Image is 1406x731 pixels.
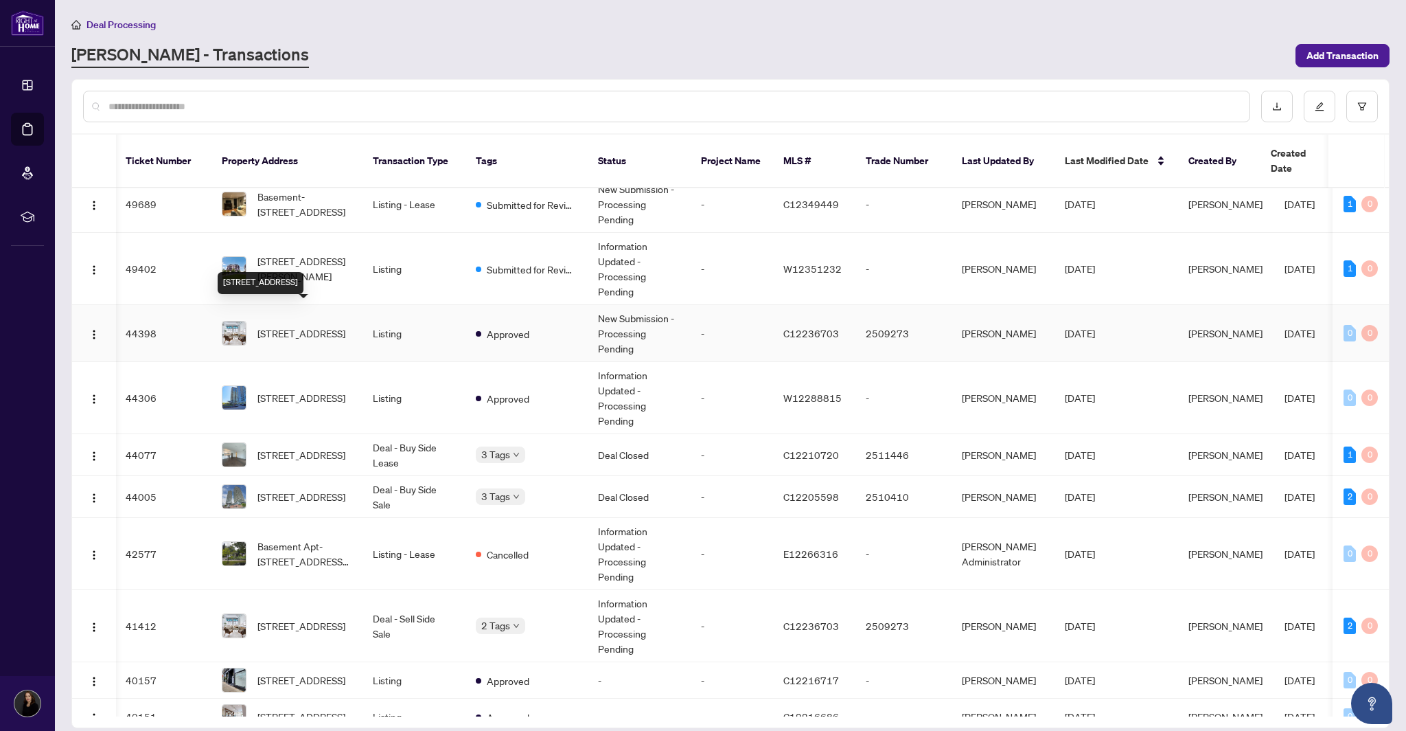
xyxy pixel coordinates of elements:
span: Approved [487,710,529,725]
span: filter [1357,102,1367,111]
img: logo [11,10,44,36]
span: E12266316 [783,548,838,560]
img: Logo [89,200,100,211]
th: MLS # [772,135,855,188]
td: 44005 [115,476,211,518]
span: [DATE] [1065,262,1095,275]
span: [STREET_ADDRESS] [257,326,345,341]
button: Logo [83,258,105,280]
img: thumbnail-img [222,668,246,692]
button: download [1261,91,1293,122]
button: Logo [83,387,105,409]
th: Status [587,135,690,188]
td: 2509273 [855,590,951,662]
div: 1 [1344,196,1356,212]
span: 3 Tags [481,488,510,504]
td: Listing - Lease [362,518,465,590]
td: [PERSON_NAME] [951,233,1054,305]
img: Logo [89,451,100,462]
div: [STREET_ADDRESS] [218,272,303,294]
span: [STREET_ADDRESS] [257,447,345,462]
td: New Submission - Processing Pending [587,176,690,233]
div: 0 [1361,618,1378,634]
span: [PERSON_NAME] [1188,548,1263,560]
td: 41412 [115,590,211,662]
span: [STREET_ADDRESS] [257,709,345,724]
span: home [71,20,81,30]
span: Last Modified Date [1065,153,1149,168]
th: Created By [1177,135,1260,188]
span: [PERSON_NAME] [1188,620,1263,632]
span: [DATE] [1065,710,1095,723]
img: thumbnail-img [222,257,246,280]
td: [PERSON_NAME] [951,176,1054,233]
span: [PERSON_NAME] [1188,710,1263,723]
td: - [690,518,772,590]
img: thumbnail-img [222,322,246,345]
span: download [1272,102,1282,111]
td: [PERSON_NAME] [951,434,1054,476]
td: - [855,662,951,699]
span: [DATE] [1284,710,1315,723]
td: [PERSON_NAME] [951,476,1054,518]
td: [PERSON_NAME] [951,590,1054,662]
span: W12288815 [783,392,842,404]
td: [PERSON_NAME] [951,362,1054,434]
th: Ticket Number [115,135,211,188]
span: [DATE] [1284,620,1315,632]
td: - [690,590,772,662]
td: Listing [362,662,465,699]
span: 3 Tags [481,447,510,462]
td: [PERSON_NAME] [951,305,1054,362]
td: Listing [362,305,465,362]
span: [PERSON_NAME] [1188,262,1263,275]
span: [DATE] [1284,262,1315,275]
div: 2 [1344,488,1356,505]
span: down [513,622,520,629]
span: Cancelled [487,547,529,562]
span: [DATE] [1065,674,1095,686]
div: 0 [1361,672,1378,688]
div: 1 [1344,260,1356,277]
span: [DATE] [1284,491,1315,503]
span: [STREET_ADDRESS][PERSON_NAME] [257,254,351,284]
td: - [690,662,772,699]
td: 49402 [115,233,211,305]
td: Deal Closed [587,434,690,476]
span: [PERSON_NAME] [1188,491,1263,503]
span: C12210720 [783,449,839,461]
span: Approved [487,326,529,341]
td: - [855,518,951,590]
td: - [690,362,772,434]
td: - [690,233,772,305]
div: 0 [1361,447,1378,463]
img: Profile Icon [14,690,41,717]
span: [DATE] [1284,449,1315,461]
span: Add Transaction [1306,45,1379,67]
td: Listing - Lease [362,176,465,233]
th: Trade Number [855,135,951,188]
img: Logo [89,265,100,275]
span: [PERSON_NAME] [1188,392,1263,404]
span: C12236703 [783,620,839,632]
th: Last Modified Date [1054,135,1177,188]
button: Add Transaction [1295,44,1390,67]
button: Logo [83,193,105,215]
span: [DATE] [1065,392,1095,404]
div: 0 [1361,546,1378,562]
td: Listing [362,233,465,305]
td: - [690,176,772,233]
td: Information Updated - Processing Pending [587,233,690,305]
div: 0 [1361,488,1378,505]
img: Logo [89,550,100,561]
div: 0 [1361,260,1378,277]
img: Logo [89,394,100,405]
span: Submitted for Review [487,197,576,212]
img: thumbnail-img [222,542,246,565]
span: C12216686 [783,710,839,723]
span: [STREET_ADDRESS] [257,390,345,405]
td: Deal Closed [587,476,690,518]
span: [DATE] [1284,327,1315,339]
td: 44306 [115,362,211,434]
td: [PERSON_NAME] Administrator [951,518,1054,590]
